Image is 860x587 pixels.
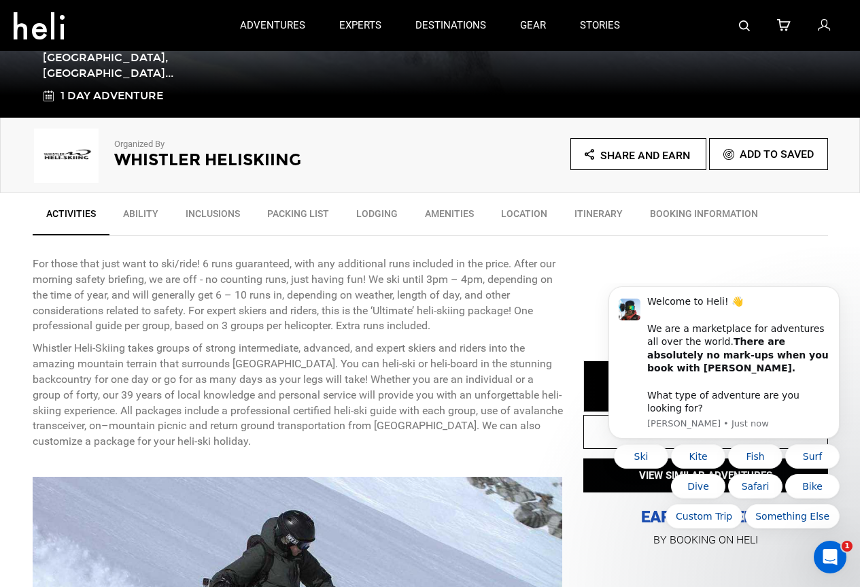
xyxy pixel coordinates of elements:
p: destinations [415,18,486,33]
a: Itinerary [561,200,636,234]
span: 1 Day Adventure [61,88,163,104]
a: Packing List [254,200,343,234]
span: Share and Earn [600,149,690,162]
a: Amenities [411,200,487,234]
iframe: Intercom live chat [814,541,846,573]
span: Add To Saved [740,148,814,161]
p: BY BOOKING ON HELI [583,531,828,550]
a: Location [487,200,561,234]
span: 1 [842,541,853,552]
h2: Whistler Heliskiing [114,151,393,169]
img: img_0bd6c2bf7a0220f90b2c926cc1b28b01.png [33,129,101,183]
a: Inclusions [172,200,254,234]
p: For those that just want to ski/ride! 6 runs guaranteed, with any additional runs included in the... [33,256,563,334]
button: REQUEST TO BOOK [583,415,828,449]
a: Ability [109,200,172,234]
p: EARN 5% CREDIT [583,371,828,528]
a: Activities [33,200,109,235]
a: Lodging [343,200,411,234]
button: VIEW SIMILAR ADVENTURES [583,458,828,492]
p: Whistler Heli-Skiing takes groups of strong intermediate, advanced, and expert skiers and riders ... [33,341,563,450]
span: Whistler Heli-Skiing, [GEOGRAPHIC_DATA], [GEOGRAPHIC_DATA]... [43,34,237,82]
p: experts [339,18,381,33]
img: search-bar-icon.svg [739,20,750,31]
iframe: Intercom notifications message [588,283,860,580]
a: BOOKING INFORMATION [636,200,772,234]
p: Organized By [114,138,393,151]
p: adventures [240,18,305,33]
